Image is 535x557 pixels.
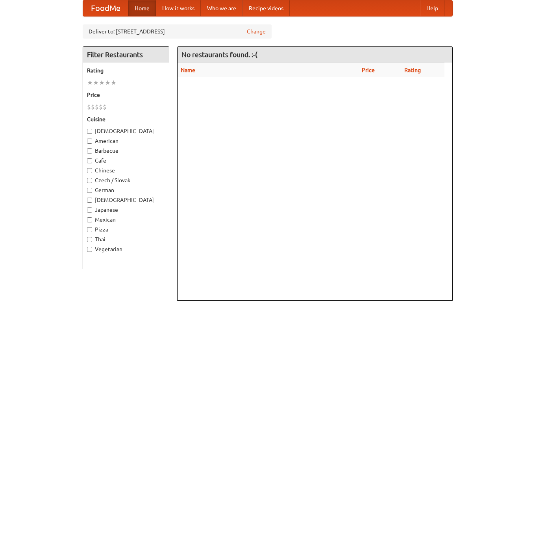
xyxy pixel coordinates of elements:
[87,178,92,183] input: Czech / Slovak
[105,78,111,87] li: ★
[111,78,117,87] li: ★
[87,196,165,204] label: [DEMOGRAPHIC_DATA]
[87,78,93,87] li: ★
[87,245,165,253] label: Vegetarian
[83,0,128,16] a: FoodMe
[87,157,165,165] label: Cafe
[83,24,272,39] div: Deliver to: [STREET_ADDRESS]
[87,103,91,111] li: $
[87,247,92,252] input: Vegetarian
[87,227,92,232] input: Pizza
[87,115,165,123] h5: Cuisine
[87,148,92,154] input: Barbecue
[87,129,92,134] input: [DEMOGRAPHIC_DATA]
[87,186,165,194] label: German
[247,28,266,35] a: Change
[181,67,195,73] a: Name
[87,216,165,224] label: Mexican
[87,217,92,222] input: Mexican
[95,103,99,111] li: $
[87,91,165,99] h5: Price
[87,158,92,163] input: Cafe
[87,139,92,144] input: American
[87,226,165,233] label: Pizza
[87,207,92,213] input: Japanese
[99,78,105,87] li: ★
[87,206,165,214] label: Japanese
[87,168,92,173] input: Chinese
[243,0,290,16] a: Recipe videos
[87,235,165,243] label: Thai
[83,47,169,63] h4: Filter Restaurants
[87,237,92,242] input: Thai
[87,167,165,174] label: Chinese
[87,176,165,184] label: Czech / Slovak
[87,147,165,155] label: Barbecue
[103,103,107,111] li: $
[91,103,95,111] li: $
[93,78,99,87] li: ★
[87,137,165,145] label: American
[87,127,165,135] label: [DEMOGRAPHIC_DATA]
[87,188,92,193] input: German
[201,0,243,16] a: Who we are
[87,198,92,203] input: [DEMOGRAPHIC_DATA]
[404,67,421,73] a: Rating
[420,0,444,16] a: Help
[87,67,165,74] h5: Rating
[156,0,201,16] a: How it works
[362,67,375,73] a: Price
[181,51,257,58] ng-pluralize: No restaurants found. :-(
[128,0,156,16] a: Home
[99,103,103,111] li: $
